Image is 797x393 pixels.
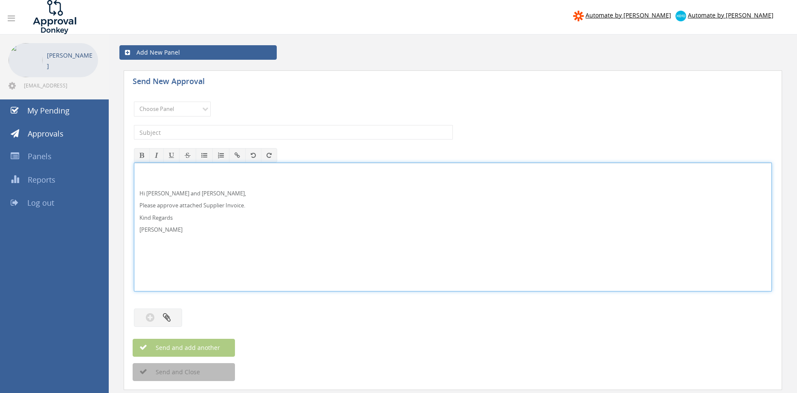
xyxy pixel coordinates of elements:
span: Approvals [28,128,64,139]
h5: Send New Approval [133,77,282,88]
span: [EMAIL_ADDRESS][DOMAIN_NAME] [24,82,96,89]
button: Italic [149,148,164,163]
button: Insert / edit link [229,148,246,163]
span: Automate by [PERSON_NAME] [688,11,774,19]
span: My Pending [27,105,70,116]
p: Kind Regards [139,214,766,222]
span: Automate by [PERSON_NAME] [585,11,671,19]
p: [PERSON_NAME] [139,226,766,234]
button: Send and add another [133,339,235,357]
p: [PERSON_NAME] [47,50,94,71]
p: Hi [PERSON_NAME] and [PERSON_NAME], [139,189,766,198]
button: Send and Close [133,363,235,381]
button: Underline [163,148,180,163]
button: Redo [261,148,277,163]
button: Strikethrough [179,148,196,163]
button: Bold [134,148,150,163]
img: zapier-logomark.png [573,11,584,21]
span: Send and add another [137,344,220,352]
img: xero-logo.png [675,11,686,21]
input: Subject [134,125,453,140]
button: Undo [245,148,261,163]
span: Panels [28,151,52,161]
button: Ordered List [212,148,229,163]
span: Log out [27,198,54,208]
button: Unordered List [196,148,213,163]
a: Add New Panel [119,45,277,60]
span: Reports [28,175,55,185]
p: Please approve attached Supplier Invoice. [139,201,766,210]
